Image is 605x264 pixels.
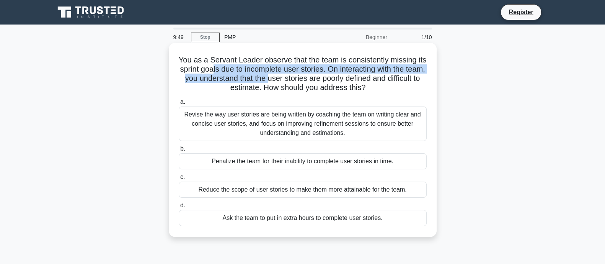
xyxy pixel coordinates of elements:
[179,182,427,198] div: Reduce the scope of user stories to make them more attainable for the team.
[392,30,437,45] div: 1/10
[191,33,220,42] a: Stop
[169,30,191,45] div: 9:49
[180,145,185,152] span: b.
[220,30,325,45] div: PMP
[179,210,427,226] div: Ask the team to put in extra hours to complete user stories.
[504,7,538,17] a: Register
[180,202,185,208] span: d.
[178,55,427,93] h5: You as a Servant Leader observe that the team is consistently missing its sprint goals due to inc...
[325,30,392,45] div: Beginner
[179,153,427,169] div: Penalize the team for their inability to complete user stories in time.
[180,174,185,180] span: c.
[179,107,427,141] div: Revise the way user stories are being written by coaching the team on writing clear and concise u...
[180,98,185,105] span: a.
